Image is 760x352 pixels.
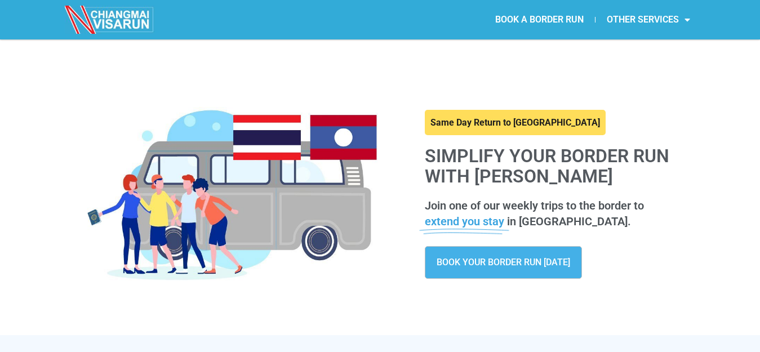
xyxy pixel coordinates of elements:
[507,215,631,228] span: in [GEOGRAPHIC_DATA].
[425,199,644,212] span: Join one of our weekly trips to the border to
[595,7,701,33] a: OTHER SERVICES
[484,7,595,33] a: BOOK A BORDER RUN
[425,146,685,186] h1: Simplify your border run with [PERSON_NAME]
[380,7,701,33] nav: Menu
[425,246,582,279] a: BOOK YOUR BORDER RUN [DATE]
[437,258,570,267] span: BOOK YOUR BORDER RUN [DATE]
